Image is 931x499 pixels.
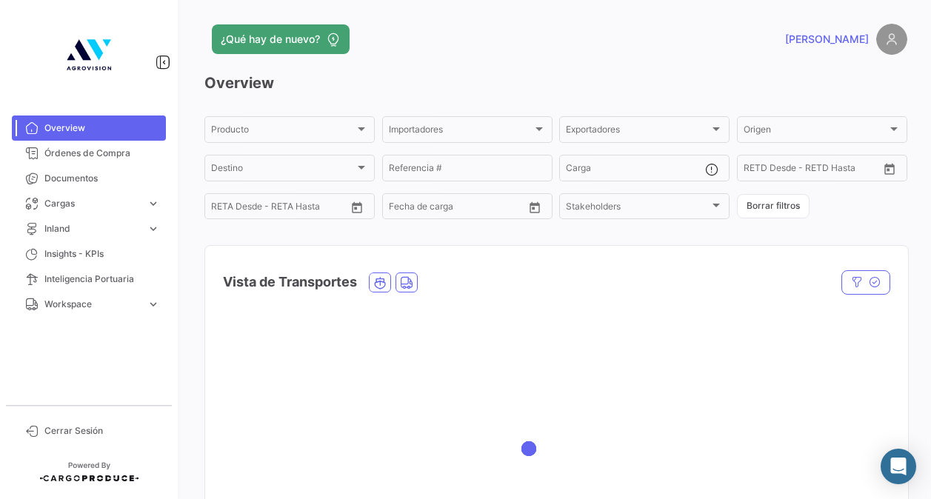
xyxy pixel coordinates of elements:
img: placeholder-user.png [876,24,907,55]
a: Overview [12,115,166,141]
span: Stakeholders [566,204,710,214]
span: Origen [744,127,887,137]
span: Importadores [389,127,533,137]
a: Documentos [12,166,166,191]
input: Desde [389,204,416,214]
span: Inteligencia Portuaria [44,272,160,286]
a: Órdenes de Compra [12,141,166,166]
img: 4b7f8542-3a82-4138-a362-aafd166d3a59.jpg [52,18,126,92]
span: Documentos [44,172,160,185]
button: ¿Qué hay de nuevo? [212,24,350,54]
span: expand_more [147,222,160,235]
span: [PERSON_NAME] [785,32,869,47]
button: Land [396,273,417,292]
span: expand_more [147,197,160,210]
span: ¿Qué hay de nuevo? [221,32,320,47]
button: Open calendar [524,196,546,218]
span: Producto [211,127,355,137]
span: Cargas [44,197,141,210]
input: Hasta [248,204,313,214]
button: Open calendar [346,196,368,218]
span: Overview [44,121,160,135]
a: Inteligencia Portuaria [12,267,166,292]
input: Desde [211,204,238,214]
span: Insights - KPIs [44,247,160,261]
h4: Vista de Transportes [223,272,357,292]
h3: Overview [204,73,907,93]
span: Cerrar Sesión [44,424,160,438]
button: Ocean [370,273,390,292]
button: Open calendar [878,158,901,180]
span: Inland [44,222,141,235]
input: Hasta [781,165,845,175]
span: Exportadores [566,127,710,137]
input: Hasta [426,204,490,214]
a: Insights - KPIs [12,241,166,267]
span: Órdenes de Compra [44,147,160,160]
input: Desde [744,165,770,175]
button: Borrar filtros [737,194,810,218]
span: expand_more [147,298,160,311]
span: Workspace [44,298,141,311]
span: Destino [211,165,355,175]
div: Abrir Intercom Messenger [881,449,916,484]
